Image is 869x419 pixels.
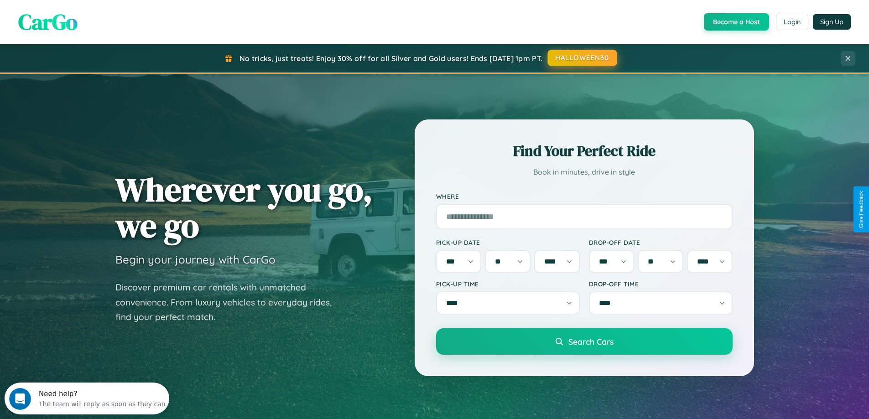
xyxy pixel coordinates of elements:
[568,336,614,347] span: Search Cars
[436,192,733,200] label: Where
[436,141,733,161] h2: Find Your Perfect Ride
[34,15,161,25] div: The team will reply as soon as they can
[115,280,343,325] p: Discover premium car rentals with unmatched convenience. From luxury vehicles to everyday rides, ...
[239,54,542,63] span: No tricks, just treats! Enjoy 30% off for all Silver and Gold users! Ends [DATE] 1pm PT.
[776,14,808,30] button: Login
[436,328,733,355] button: Search Cars
[436,238,580,246] label: Pick-up Date
[9,388,31,410] iframe: Intercom live chat
[5,383,169,414] iframe: Intercom live chat discovery launcher
[858,191,864,228] div: Give Feedback
[18,7,78,37] span: CarGo
[813,14,851,30] button: Sign Up
[436,280,580,288] label: Pick-up Time
[704,13,769,31] button: Become a Host
[548,50,617,66] button: HALLOWEEN30
[115,253,276,266] h3: Begin your journey with CarGo
[4,4,170,29] div: Open Intercom Messenger
[34,8,161,15] div: Need help?
[589,280,733,288] label: Drop-off Time
[115,171,373,243] h1: Wherever you go, we go
[436,166,733,179] p: Book in minutes, drive in style
[589,238,733,246] label: Drop-off Date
